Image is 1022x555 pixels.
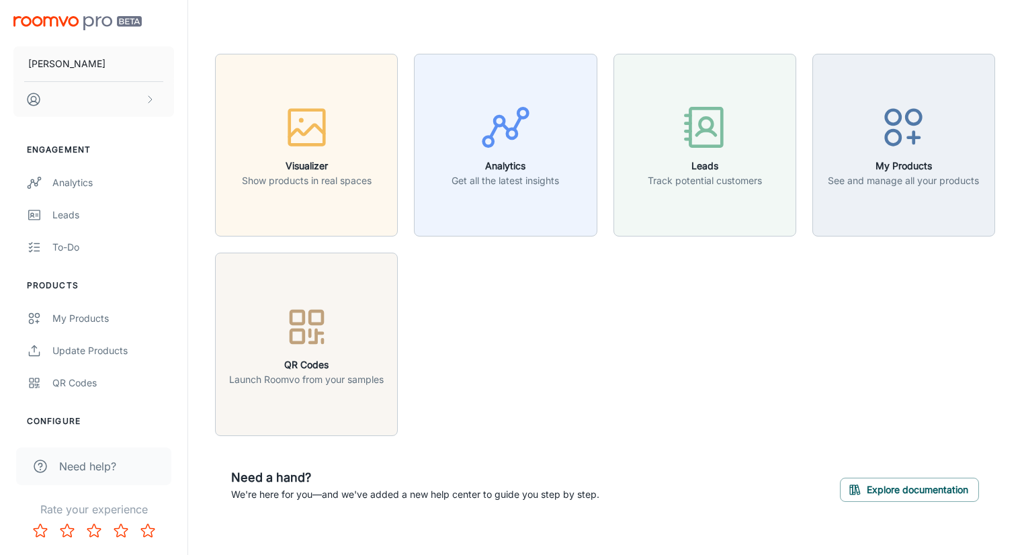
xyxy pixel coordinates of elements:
[231,487,599,502] p: We're here for you—and we've added a new help center to guide you step by step.
[452,173,559,188] p: Get all the latest insights
[11,501,177,517] p: Rate your experience
[215,253,398,435] button: QR CodesLaunch Roomvo from your samples
[52,175,174,190] div: Analytics
[242,159,372,173] h6: Visualizer
[108,517,134,544] button: Rate 4 star
[414,54,597,237] button: AnalyticsGet all the latest insights
[215,54,398,237] button: VisualizerShow products in real spaces
[52,208,174,222] div: Leads
[231,468,599,487] h6: Need a hand?
[613,138,796,151] a: LeadsTrack potential customers
[59,458,116,474] span: Need help?
[13,46,174,81] button: [PERSON_NAME]
[81,517,108,544] button: Rate 3 star
[812,54,995,237] button: My ProductsSee and manage all your products
[52,240,174,255] div: To-do
[648,159,762,173] h6: Leads
[28,56,105,71] p: [PERSON_NAME]
[134,517,161,544] button: Rate 5 star
[27,517,54,544] button: Rate 1 star
[242,173,372,188] p: Show products in real spaces
[452,159,559,173] h6: Analytics
[54,517,81,544] button: Rate 2 star
[229,357,384,372] h6: QR Codes
[613,54,796,237] button: LeadsTrack potential customers
[215,337,398,350] a: QR CodesLaunch Roomvo from your samples
[812,138,995,151] a: My ProductsSee and manage all your products
[648,173,762,188] p: Track potential customers
[828,159,979,173] h6: My Products
[414,138,597,151] a: AnalyticsGet all the latest insights
[13,16,142,30] img: Roomvo PRO Beta
[52,311,174,326] div: My Products
[52,343,174,358] div: Update Products
[229,372,384,387] p: Launch Roomvo from your samples
[828,173,979,188] p: See and manage all your products
[840,482,979,495] a: Explore documentation
[52,376,174,390] div: QR Codes
[840,478,979,502] button: Explore documentation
